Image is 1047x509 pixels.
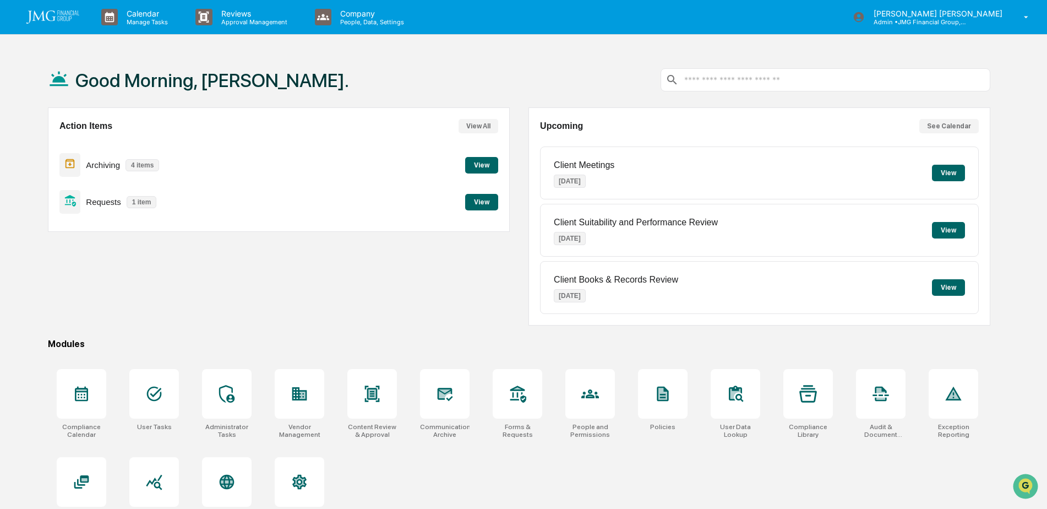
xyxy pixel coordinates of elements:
[465,196,498,207] a: View
[554,275,678,285] p: Client Books & Records Review
[86,160,120,170] p: Archiving
[554,160,614,170] p: Client Meetings
[565,423,615,438] div: People and Permissions
[11,226,20,235] div: 🖐️
[48,339,990,349] div: Modules
[137,423,172,431] div: User Tasks
[202,423,252,438] div: Administrator Tasks
[57,423,106,438] div: Compliance Calendar
[650,423,675,431] div: Policies
[11,247,20,256] div: 🔎
[865,18,967,26] p: Admin • JMG Financial Group, Ltd.
[331,9,410,18] p: Company
[932,279,965,296] button: View
[78,273,133,281] a: Powered byPylon
[459,119,498,133] button: View All
[11,84,31,104] img: 1746055101610-c473b297-6a78-478c-a979-82029cc54cd1
[465,159,498,170] a: View
[50,84,181,95] div: Start new chat
[50,95,151,104] div: We're available if you need us!
[22,180,31,189] img: 1746055101610-c473b297-6a78-478c-a979-82029cc54cd1
[26,10,79,24] img: logo
[932,222,965,239] button: View
[554,232,586,245] p: [DATE]
[59,121,112,131] h2: Action Items
[275,423,324,438] div: Vendor Management
[127,196,157,208] p: 1 item
[11,23,200,41] p: How can we help?
[34,180,89,188] span: [PERSON_NAME]
[23,84,43,104] img: 8933085812038_c878075ebb4cc5468115_72.jpg
[1012,473,1041,502] iframe: Open customer support
[540,121,583,131] h2: Upcoming
[11,122,70,131] div: Past conversations
[22,150,31,159] img: 1746055101610-c473b297-6a78-478c-a979-82029cc54cd1
[11,169,29,187] img: Jack Rasmussen
[75,69,349,91] h1: Good Morning, [PERSON_NAME].
[465,194,498,210] button: View
[75,221,141,241] a: 🗄️Attestations
[91,180,95,188] span: •
[29,50,182,62] input: Clear
[86,197,121,207] p: Requests
[118,18,173,26] p: Manage Tasks
[493,423,542,438] div: Forms & Requests
[126,159,159,171] p: 4 items
[7,221,75,241] a: 🖐️Preclearance
[7,242,74,262] a: 🔎Data Lookup
[97,150,120,159] span: [DATE]
[80,226,89,235] div: 🗄️
[554,218,718,228] p: Client Suitability and Performance Review
[118,9,173,18] p: Calendar
[347,423,397,438] div: Content Review & Approval
[22,246,69,257] span: Data Lookup
[711,423,760,438] div: User Data Lookup
[420,423,470,438] div: Communications Archive
[331,18,410,26] p: People, Data, Settings
[554,289,586,302] p: [DATE]
[212,18,293,26] p: Approval Management
[783,423,833,438] div: Compliance Library
[919,119,979,133] button: See Calendar
[554,175,586,188] p: [DATE]
[91,150,95,159] span: •
[865,9,1008,18] p: [PERSON_NAME] [PERSON_NAME]
[856,423,906,438] div: Audit & Document Logs
[187,88,200,101] button: Start new chat
[11,139,29,157] img: Jack Rasmussen
[171,120,200,133] button: See all
[110,273,133,281] span: Pylon
[932,165,965,181] button: View
[22,225,71,236] span: Preclearance
[97,180,120,188] span: [DATE]
[212,9,293,18] p: Reviews
[929,423,978,438] div: Exception Reporting
[34,150,89,159] span: [PERSON_NAME]
[465,157,498,174] button: View
[91,225,137,236] span: Attestations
